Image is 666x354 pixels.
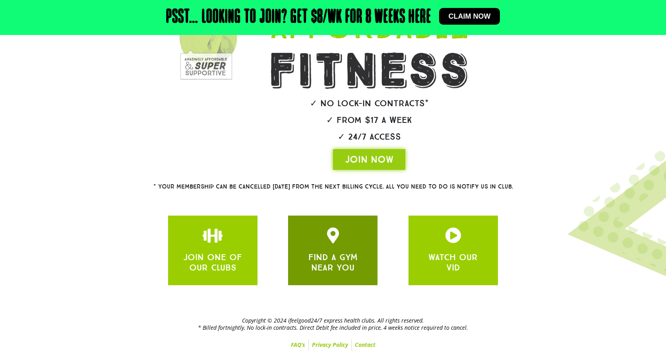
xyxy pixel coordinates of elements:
a: FAQ’s [288,339,308,350]
a: Claim now [439,8,500,25]
nav: Menu [79,339,587,350]
span: JOIN NOW [345,153,393,166]
a: JOIN ONE OF OUR CLUBS [445,228,461,243]
a: JOIN ONE OF OUR CLUBS [183,252,242,273]
a: Contact [352,339,379,350]
h2: ✓ From $17 a week [246,116,492,124]
a: JOIN ONE OF OUR CLUBS [205,228,221,243]
a: FIND A GYM NEAR YOU [308,252,358,273]
h2: ✓ 24/7 Access [246,132,492,141]
h2: Psst… Looking to join? Get $8/wk for 8 weeks here [166,8,431,27]
a: Privacy Policy [309,339,351,350]
h2: * Your membership can be cancelled [DATE] from the next billing cycle. All you need to do is noti... [124,184,542,190]
a: JOIN ONE OF OUR CLUBS [325,228,341,243]
a: WATCH OUR VID [428,252,478,273]
h2: Copyright © 2024 ifeelgood24/7 express health clubs. All rights reserved. * Billed fortnightly, N... [79,317,587,331]
a: JOIN NOW [333,149,405,170]
h2: ✓ No lock-in contracts* [246,99,492,108]
span: Claim now [449,13,491,20]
